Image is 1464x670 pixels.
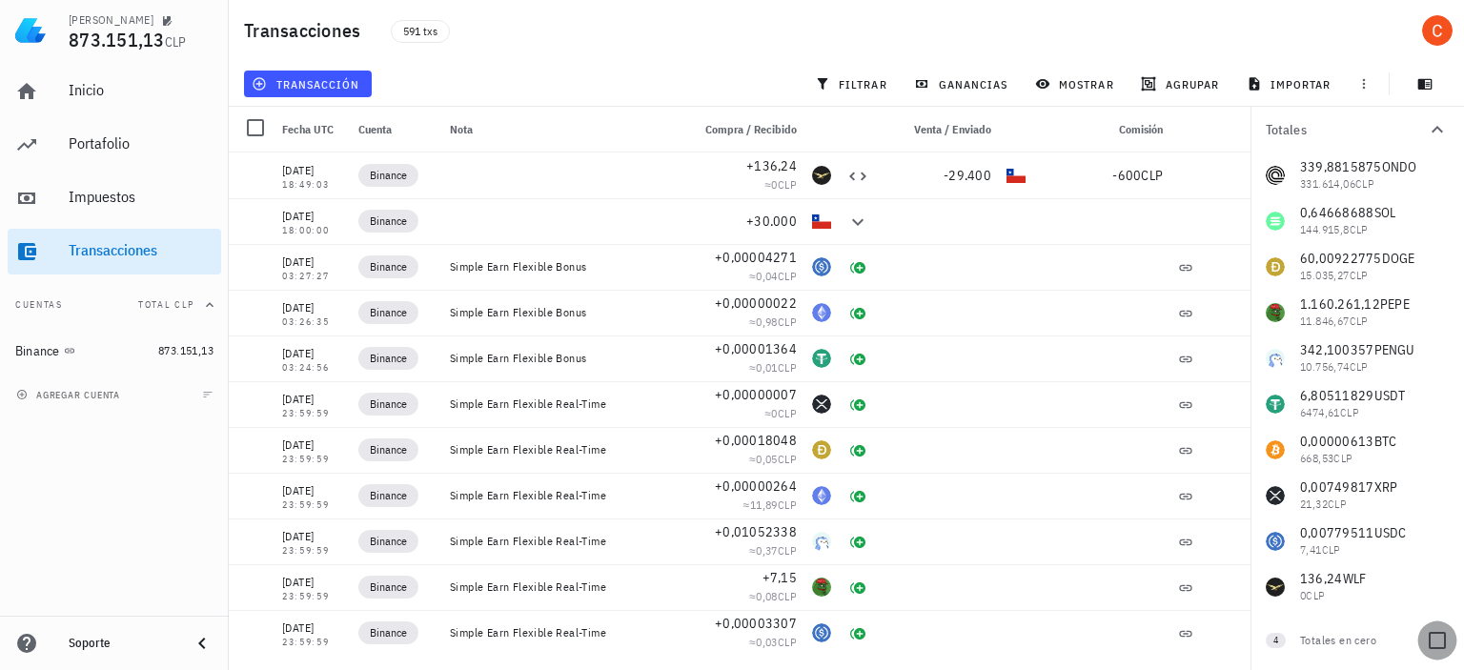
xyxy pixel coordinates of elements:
[778,497,797,512] span: CLP
[8,69,221,114] a: Inicio
[812,486,831,505] div: ETH-icon
[682,107,804,152] div: Compra / Recibido
[370,303,407,322] span: Binance
[715,432,797,449] span: +0,00018048
[358,122,392,136] span: Cuenta
[20,389,120,401] span: agregar cuenta
[914,122,991,136] span: Venta / Enviado
[1006,166,1026,185] div: CLP-icon
[778,406,797,420] span: CLP
[778,589,797,603] span: CLP
[812,532,831,551] div: PENGU-icon
[715,249,797,266] span: +0,00004271
[450,122,473,136] span: Nota
[282,546,343,556] div: 23:59:59
[450,534,675,549] div: Simple Earn Flexible Real-Time
[906,71,1020,97] button: ganancias
[450,488,675,503] div: Simple Earn Flexible Real-Time
[282,500,343,510] div: 23:59:59
[244,71,372,97] button: transacción
[778,177,797,192] span: CLP
[1141,167,1163,184] span: CLP
[282,638,343,647] div: 23:59:59
[715,615,797,632] span: +0,00003307
[1033,107,1170,152] div: Comisión
[918,76,1007,91] span: ganancias
[749,452,797,466] span: ≈
[351,107,442,152] div: Cuenta
[756,452,778,466] span: 0,05
[756,543,778,558] span: 0,37
[749,635,797,649] span: ≈
[11,385,129,404] button: agregar cuenta
[778,543,797,558] span: CLP
[282,436,343,455] div: [DATE]
[778,315,797,329] span: CLP
[370,578,407,597] span: Binance
[450,625,675,640] div: Simple Earn Flexible Real-Time
[69,12,153,28] div: [PERSON_NAME]
[15,15,46,46] img: LedgiFi
[165,33,187,51] span: CLP
[69,241,213,259] div: Transacciones
[1112,167,1141,184] span: -600
[282,317,343,327] div: 03:26:35
[715,340,797,357] span: +0,00001364
[1133,71,1230,97] button: agrupar
[756,589,778,603] span: 0,08
[750,497,778,512] span: 11,89
[778,635,797,649] span: CLP
[450,351,675,366] div: Simple Earn Flexible Bonus
[8,282,221,328] button: CuentasTotal CLP
[282,253,343,272] div: [DATE]
[715,386,797,403] span: +0,00000007
[778,360,797,375] span: CLP
[715,523,797,540] span: +0,01052338
[812,395,831,414] div: XRP-icon
[282,344,343,363] div: [DATE]
[812,257,831,276] div: USDC-icon
[715,477,797,495] span: +0,00000264
[1266,123,1426,136] div: Totales
[370,212,407,231] span: Binance
[8,175,221,221] a: Impuestos
[1273,633,1278,648] span: 4
[749,269,797,283] span: ≈
[370,440,407,459] span: Binance
[749,589,797,603] span: ≈
[282,390,343,409] div: [DATE]
[756,315,778,329] span: 0,98
[370,532,407,551] span: Binance
[812,349,831,368] div: USDT-icon
[756,269,778,283] span: 0,04
[1145,76,1219,91] span: agrupar
[282,161,343,180] div: [DATE]
[812,578,831,597] div: PEPE-icon
[282,619,343,638] div: [DATE]
[756,635,778,649] span: 0,03
[282,363,343,373] div: 03:24:56
[705,122,797,136] span: Compra / Recibido
[282,122,334,136] span: Fecha UTC
[69,188,213,206] div: Impuestos
[812,166,831,185] div: WLF-icon
[749,315,797,329] span: ≈
[158,343,213,357] span: 873.151,13
[819,76,887,91] span: filtrar
[807,71,899,97] button: filtrar
[8,122,221,168] a: Portafolio
[244,15,368,46] h1: Transacciones
[8,328,221,374] a: Binance 873.151,13
[69,27,165,52] span: 873.151,13
[1119,122,1163,136] span: Comisión
[403,21,437,42] span: 591 txs
[762,569,797,586] span: +7,15
[450,259,675,274] div: Simple Earn Flexible Bonus
[442,107,682,152] div: Nota
[756,360,778,375] span: 0,01
[370,486,407,505] span: Binance
[1039,76,1114,91] span: mostrar
[450,579,675,595] div: Simple Earn Flexible Real-Time
[370,349,407,368] span: Binance
[877,107,999,152] div: Venta / Enviado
